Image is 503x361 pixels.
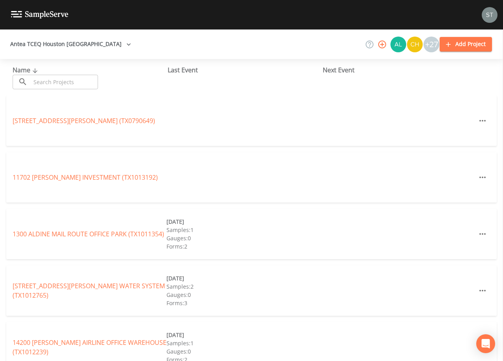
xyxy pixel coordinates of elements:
[323,65,478,75] div: Next Event
[166,234,320,242] div: Gauges: 0
[166,226,320,234] div: Samples: 1
[390,37,407,52] div: Alaina Hahn
[423,37,439,52] div: +27
[476,334,495,353] div: Open Intercom Messenger
[13,116,155,125] a: [STREET_ADDRESS][PERSON_NAME] (TX0790649)
[166,291,320,299] div: Gauges: 0
[166,217,320,226] div: [DATE]
[166,339,320,347] div: Samples: 1
[390,37,406,52] img: 30a13df2a12044f58df5f6b7fda61338
[168,65,323,75] div: Last Event
[13,230,164,238] a: 1300 ALDINE MAIL ROUTE OFFICE PARK (TX1011354)
[166,242,320,250] div: Forms: 2
[440,37,492,52] button: Add Project
[166,347,320,355] div: Gauges: 0
[13,173,158,182] a: 11702 [PERSON_NAME] INVESTMENT (TX1013192)
[7,37,134,52] button: Antea TCEQ Houston [GEOGRAPHIC_DATA]
[166,331,320,339] div: [DATE]
[482,7,497,23] img: cb9926319991c592eb2b4c75d39c237f
[13,282,165,300] a: [STREET_ADDRESS][PERSON_NAME] WATER SYSTEM (TX1012765)
[166,274,320,282] div: [DATE]
[31,75,98,89] input: Search Projects
[166,299,320,307] div: Forms: 3
[407,37,423,52] div: Charles Medina
[166,282,320,291] div: Samples: 2
[11,11,68,18] img: logo
[407,37,423,52] img: c74b8b8b1c7a9d34f67c5e0ca157ed15
[13,338,166,356] a: 14200 [PERSON_NAME] AIRLINE OFFICE WAREHOUSE (TX1012239)
[13,66,40,74] span: Name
